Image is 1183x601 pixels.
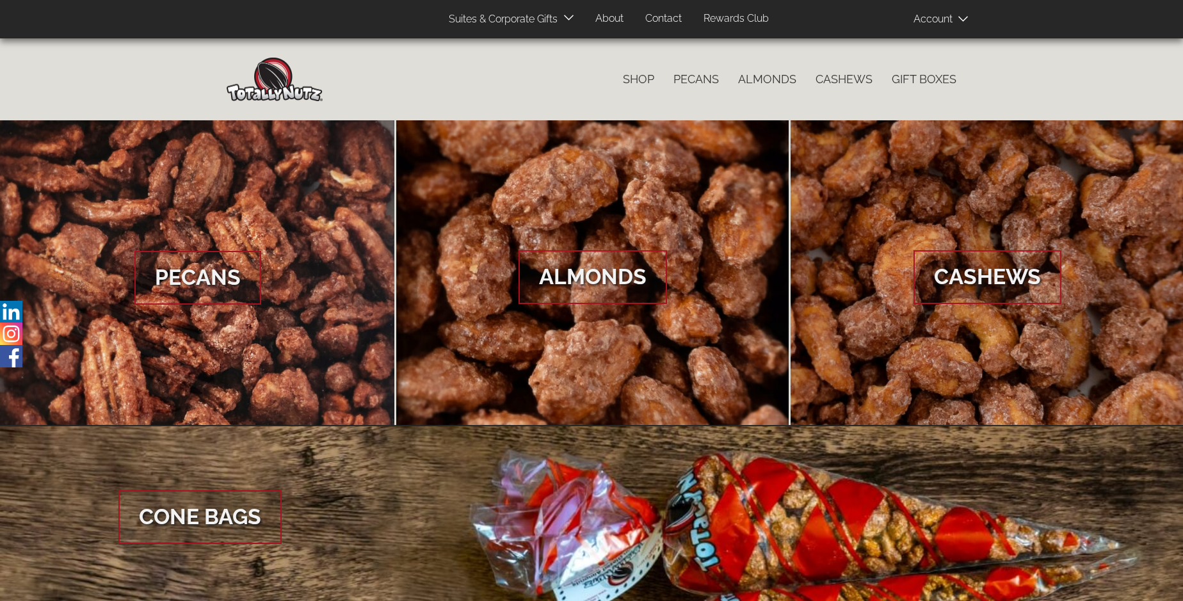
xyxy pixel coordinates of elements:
[728,66,806,93] a: Almonds
[134,251,261,305] span: Pecans
[439,7,561,32] a: Suites & Corporate Gifts
[806,66,882,93] a: Cashews
[913,250,1061,304] span: Cashews
[694,6,778,31] a: Rewards Club
[396,120,789,426] a: Almonds
[519,250,667,304] span: Almonds
[586,6,633,31] a: About
[882,66,966,93] a: Gift Boxes
[636,6,691,31] a: Contact
[118,490,282,544] span: Cone Bags
[664,66,728,93] a: Pecans
[227,58,323,101] img: Home
[613,66,664,93] a: Shop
